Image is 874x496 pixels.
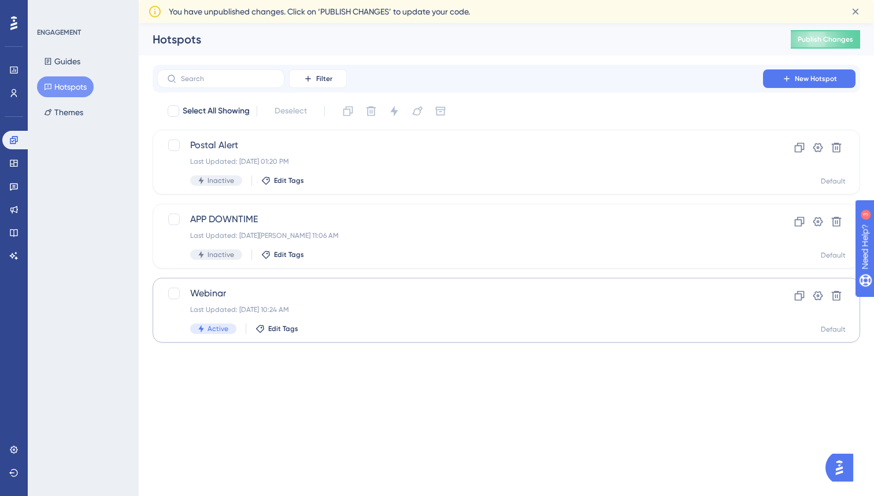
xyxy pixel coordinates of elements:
[821,325,846,334] div: Default
[316,74,332,83] span: Filter
[190,138,730,152] span: Postal Alert
[181,75,275,83] input: Search
[190,157,730,166] div: Last Updated: [DATE] 01:20 PM
[153,31,762,47] div: Hotspots
[264,101,317,122] button: Deselect
[795,74,837,83] span: New Hotspot
[821,251,846,260] div: Default
[268,324,298,333] span: Edit Tags
[37,28,81,37] div: ENGAGEMENT
[255,324,298,333] button: Edit Tags
[37,102,90,123] button: Themes
[208,324,228,333] span: Active
[190,212,730,226] span: APP DOWNTIME
[190,286,730,300] span: Webinar
[275,104,307,118] span: Deselect
[169,5,470,19] span: You have unpublished changes. Click on ‘PUBLISH CHANGES’ to update your code.
[825,450,860,485] iframe: UserGuiding AI Assistant Launcher
[261,176,304,185] button: Edit Tags
[261,250,304,259] button: Edit Tags
[37,51,87,72] button: Guides
[80,6,84,15] div: 3
[190,231,730,240] div: Last Updated: [DATE][PERSON_NAME] 11:06 AM
[208,176,234,185] span: Inactive
[190,305,730,314] div: Last Updated: [DATE] 10:24 AM
[208,250,234,259] span: Inactive
[289,69,347,88] button: Filter
[274,250,304,259] span: Edit Tags
[274,176,304,185] span: Edit Tags
[183,104,250,118] span: Select All Showing
[27,3,72,17] span: Need Help?
[821,177,846,186] div: Default
[791,30,860,49] button: Publish Changes
[798,35,853,44] span: Publish Changes
[763,69,856,88] button: New Hotspot
[37,76,94,97] button: Hotspots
